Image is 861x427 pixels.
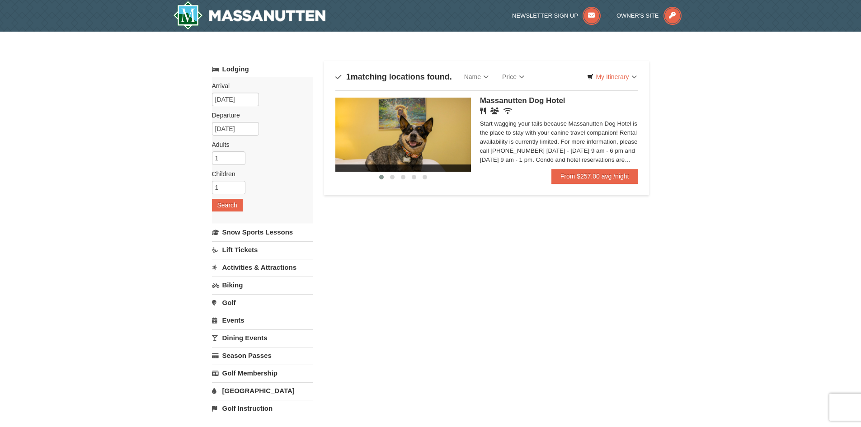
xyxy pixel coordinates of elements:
[495,68,531,86] a: Price
[457,68,495,86] a: Name
[551,169,638,183] a: From $257.00 avg /night
[212,199,243,211] button: Search
[212,169,306,178] label: Children
[480,96,565,105] span: Massanutten Dog Hotel
[173,1,326,30] a: Massanutten Resort
[212,365,313,381] a: Golf Membership
[212,277,313,293] a: Biking
[212,294,313,311] a: Golf
[212,312,313,328] a: Events
[212,382,313,399] a: [GEOGRAPHIC_DATA]
[212,347,313,364] a: Season Passes
[616,12,682,19] a: Owner's Site
[212,329,313,346] a: Dining Events
[512,12,578,19] span: Newsletter Sign Up
[212,400,313,417] a: Golf Instruction
[173,1,326,30] img: Massanutten Resort Logo
[512,12,601,19] a: Newsletter Sign Up
[616,12,659,19] span: Owner's Site
[490,108,499,114] i: Banquet Facilities
[581,70,642,84] a: My Itinerary
[212,241,313,258] a: Lift Tickets
[212,224,313,240] a: Snow Sports Lessons
[212,259,313,276] a: Activities & Attractions
[212,140,306,149] label: Adults
[503,108,512,114] i: Wireless Internet (free)
[480,119,638,164] div: Start wagging your tails because Massanutten Dog Hotel is the place to stay with your canine trav...
[212,61,313,77] a: Lodging
[212,111,306,120] label: Departure
[480,108,486,114] i: Restaurant
[212,81,306,90] label: Arrival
